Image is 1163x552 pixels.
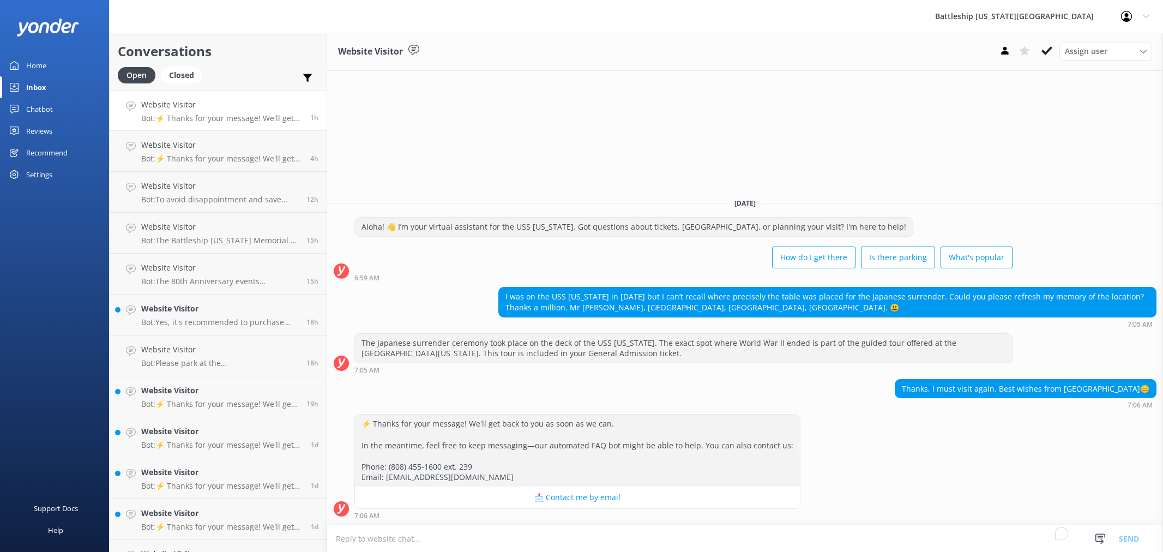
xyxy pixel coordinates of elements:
img: yonder-white-logo.png [16,19,79,37]
h4: Website Visitor [141,221,298,233]
a: Website VisitorBot:To avoid disappointment and save time, it's highly recommended to reserve tick... [110,172,327,213]
div: Sep 03 2025 07:06am (UTC -10:00) Pacific/Honolulu [354,512,800,519]
div: Assign User [1059,43,1152,60]
strong: 7:05 AM [354,367,379,374]
p: Bot: To avoid disappointment and save time, it's highly recommended to reserve tickets or tours t... [141,195,298,205]
h4: Website Visitor [141,303,298,315]
div: Support Docs [34,497,78,519]
strong: 7:05 AM [1128,321,1153,328]
div: Sep 03 2025 07:06am (UTC -10:00) Pacific/Honolulu [895,401,1156,409]
span: Sep 02 2025 08:53am (UTC -10:00) Pacific/Honolulu [311,440,318,449]
button: What's popular [941,247,1013,268]
a: Website VisitorBot:Please park at the [GEOGRAPHIC_DATA] parking lot, which has a fee of $7, and t... [110,335,327,376]
div: ⚡ Thanks for your message! We'll get back to you as soon as we can. In the meantime, feel free to... [355,415,800,487]
strong: 7:06 AM [1128,402,1153,409]
span: Sep 02 2025 02:01pm (UTC -10:00) Pacific/Honolulu [306,358,318,368]
h3: Website Visitor [338,45,403,59]
span: Assign user [1065,45,1107,57]
div: Help [48,519,63,541]
p: Bot: Yes, it's recommended to purchase tickets in advance. You can check availability and purchas... [141,317,298,327]
button: 📩 Contact me by email [355,487,800,508]
div: Recommend [26,142,68,164]
button: Is there parking [861,247,935,268]
a: Website VisitorBot:Yes, it's recommended to purchase tickets in advance. You can check availabili... [110,295,327,335]
span: Sep 02 2025 05:14pm (UTC -10:00) Pacific/Honolulu [306,236,318,245]
span: Sep 02 2025 08:49am (UTC -10:00) Pacific/Honolulu [311,522,318,531]
span: Sep 02 2025 05:05pm (UTC -10:00) Pacific/Honolulu [306,277,318,286]
p: Bot: The Battleship [US_STATE] Memorial is located on an active U.S. Navy base and can be accesse... [141,236,298,245]
a: Website VisitorBot:The 80th Anniversary events commemorating the end of WWII will take place from... [110,254,327,295]
a: Website VisitorBot:⚡ Thanks for your message! We'll get back to you as soon as we can. In the mea... [110,417,327,458]
p: Bot: The 80th Anniversary events commemorating the end of WWII will take place from [DATE] to [DA... [141,277,298,286]
p: Bot: ⚡ Thanks for your message! We'll get back to you as soon as we can. In the meantime, feel fr... [141,399,298,409]
a: Website VisitorBot:⚡ Thanks for your message! We'll get back to you as soon as we can. In the mea... [110,376,327,417]
strong: 6:59 AM [354,275,379,281]
h4: Website Visitor [141,139,302,151]
div: Inbox [26,76,46,98]
a: Closed [161,69,208,81]
span: [DATE] [728,199,762,208]
h4: Website Visitor [141,344,298,356]
div: Thanks, I must visit again. Best wishes from [GEOGRAPHIC_DATA]😊 [895,380,1156,398]
span: Sep 03 2025 07:06am (UTC -10:00) Pacific/Honolulu [310,113,318,122]
span: Sep 02 2025 02:27pm (UTC -10:00) Pacific/Honolulu [306,317,318,327]
div: Open [118,67,155,83]
p: Bot: ⚡ Thanks for your message! We'll get back to you as soon as we can. In the meantime, feel fr... [141,481,303,491]
a: Website VisitorBot:⚡ Thanks for your message! We'll get back to you as soon as we can. In the mea... [110,90,327,131]
button: How do I get there [772,247,855,268]
p: Bot: ⚡ Thanks for your message! We'll get back to you as soon as we can. In the meantime, feel fr... [141,522,303,532]
p: Bot: ⚡ Thanks for your message! We'll get back to you as soon as we can. In the meantime, feel fr... [141,154,302,164]
textarea: To enrich screen reader interactions, please activate Accessibility in Grammarly extension settings [327,525,1163,552]
h2: Conversations [118,41,318,62]
h4: Website Visitor [141,385,298,397]
div: Chatbot [26,98,53,120]
div: Sep 03 2025 07:05am (UTC -10:00) Pacific/Honolulu [354,366,1013,374]
div: Reviews [26,120,52,142]
h4: Website Visitor [141,180,298,192]
span: Sep 03 2025 04:13am (UTC -10:00) Pacific/Honolulu [310,154,318,163]
strong: 7:06 AM [354,513,379,519]
div: Settings [26,164,52,185]
a: Open [118,69,161,81]
div: The Japanese surrender ceremony took place on the deck of the USS [US_STATE]. The exact spot wher... [355,334,1012,363]
p: Bot: ⚡ Thanks for your message! We'll get back to you as soon as we can. In the meantime, feel fr... [141,113,302,123]
div: Aloha! 👋 I’m your virtual assistant for the USS [US_STATE]. Got questions about tickets, [GEOGRAP... [355,218,913,236]
a: Website VisitorBot:The Battleship [US_STATE] Memorial is located on an active U.S. Navy base and ... [110,213,327,254]
div: I was on the USS [US_STATE] in [DATE] but I can’t recall where precisely the table was placed for... [499,287,1156,316]
h4: Website Visitor [141,507,303,519]
div: Closed [161,67,202,83]
span: Sep 02 2025 09:00pm (UTC -10:00) Pacific/Honolulu [306,195,318,204]
h4: Website Visitor [141,99,302,111]
div: Sep 03 2025 07:05am (UTC -10:00) Pacific/Honolulu [498,320,1156,328]
div: Sep 03 2025 06:59am (UTC -10:00) Pacific/Honolulu [354,274,1013,281]
a: Website VisitorBot:⚡ Thanks for your message! We'll get back to you as soon as we can. In the mea... [110,458,327,499]
h4: Website Visitor [141,425,303,437]
p: Bot: ⚡ Thanks for your message! We'll get back to you as soon as we can. In the meantime, feel fr... [141,440,303,450]
p: Bot: Please park at the [GEOGRAPHIC_DATA] parking lot, which has a fee of $7, and then take the s... [141,358,298,368]
h4: Website Visitor [141,262,298,274]
h4: Website Visitor [141,466,303,478]
a: Website VisitorBot:⚡ Thanks for your message! We'll get back to you as soon as we can. In the mea... [110,499,327,540]
span: Sep 02 2025 08:50am (UTC -10:00) Pacific/Honolulu [311,481,318,490]
span: Sep 02 2025 01:07pm (UTC -10:00) Pacific/Honolulu [306,399,318,409]
div: Home [26,55,46,76]
a: Website VisitorBot:⚡ Thanks for your message! We'll get back to you as soon as we can. In the mea... [110,131,327,172]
